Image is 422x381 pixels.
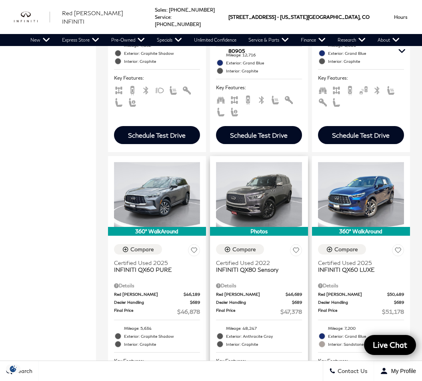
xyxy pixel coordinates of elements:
a: Certified Used 2022INFINITI QX80 Sensory [216,259,302,273]
span: Live Chat [369,340,411,350]
span: Red [PERSON_NAME] [114,291,184,297]
span: $46,878 [177,307,200,316]
span: AWD [332,86,341,92]
span: Exterior: Graphite Shadow [124,49,200,57]
div: Photos [210,227,308,236]
span: Leather Seats [216,108,226,114]
a: Pre-Owned [105,34,151,46]
span: Keyless Entry [318,98,328,104]
a: Unlimited Confidence [188,34,242,46]
span: $689 [292,299,302,305]
a: About [372,34,406,46]
span: $47,378 [280,307,302,316]
img: 2022 INFINITI QX80 Sensory [216,162,302,227]
button: Compare Vehicle [216,244,264,255]
span: Exterior: Anthracite Gray [226,332,302,340]
span: Leather Seats [332,98,341,104]
span: Key Features : [318,74,404,82]
div: Compare [130,246,154,253]
span: $689 [190,299,200,305]
span: 80905 [228,34,245,68]
span: Heated Seats [168,86,178,92]
span: INFINITI QX80 Sensory [216,266,296,273]
span: $689 [394,299,404,305]
span: Certified Used 2025 [114,259,194,266]
span: Bluetooth [372,86,382,92]
span: Certified Used 2022 [216,259,296,266]
span: : [170,14,172,20]
a: Red [PERSON_NAME] $50,489 [318,291,404,297]
nav: Main Navigation [24,34,406,46]
li: Mileage: 48,247 [216,324,302,332]
a: Red [PERSON_NAME] $46,689 [216,291,302,297]
span: Final Price [216,307,280,316]
span: Key Features : [318,357,404,365]
span: Third Row Seats [216,96,226,102]
a: Final Price $46,878 [114,307,200,316]
button: Open user profile menu [374,361,422,381]
span: Key Features : [216,357,302,365]
li: Mileage: 5,634 [114,324,200,332]
div: Pricing Details - INFINITI QX80 Sensory [216,282,302,289]
span: INFINITI QX60 PURE [114,266,194,273]
img: 2025 INFINITI QX60 PURE [114,162,200,227]
a: Certified Used 2025INFINITI QX60 PURE [114,259,200,273]
span: Bluetooth [257,96,266,102]
button: Save Vehicle [290,244,302,259]
div: Pricing Details - INFINITI QX60 LUXE [318,282,404,289]
a: Final Price $47,378 [216,307,302,316]
span: Dealer Handling [216,299,292,305]
div: Schedule Test Drive - INFINITI QX60 PURE [318,126,404,144]
a: infiniti [14,12,50,22]
span: INFINITI QX60 LUXE [318,266,398,273]
span: Key Features : [216,83,302,92]
a: Service & Parts [242,34,295,46]
img: INFINITI [14,12,50,22]
span: Dealer Handling [318,299,394,305]
span: Exterior: Graphite Shadow [124,332,200,340]
span: Exterior: Grand Blue [226,59,302,67]
span: $46,189 [184,291,200,297]
span: Search [12,368,32,375]
span: Key Features : [114,74,200,82]
span: AWD [114,86,124,92]
a: [STREET_ADDRESS] • [US_STATE][GEOGRAPHIC_DATA], CO 80905 [228,14,370,54]
span: Interior: Sandstone [328,340,404,348]
a: Red [PERSON_NAME] $46,189 [114,291,200,297]
div: Schedule Test Drive [332,131,390,139]
span: Backup Camera [128,86,137,92]
span: Red [PERSON_NAME] [216,291,286,297]
img: 2025 INFINITI QX60 LUXE [318,162,404,227]
span: Exterior: Grand Blue [328,332,404,340]
span: AWD [230,96,239,102]
div: Pricing Details - INFINITI QX60 PURE [114,282,200,289]
span: $50,489 [387,291,404,297]
button: Compare Vehicle [318,244,366,255]
a: Finance [295,34,332,46]
span: Final Price [114,307,177,316]
a: [PHONE_NUMBER] [155,21,201,27]
span: Bluetooth [141,86,151,92]
span: Blind Spot Monitor [359,86,368,92]
a: [PHONE_NUMBER] [169,7,215,13]
button: Save Vehicle [188,244,200,259]
a: Live Chat [364,335,416,355]
span: My Profile [388,368,416,374]
li: Mileage: 7,200 [318,324,404,332]
span: Interior: Graphite [124,340,200,348]
span: Memory Seats [230,108,239,114]
span: Backup Camera [243,96,253,102]
span: Leather Seats [114,98,124,104]
span: Certified Used 2025 [318,259,398,266]
div: Schedule Test Drive [128,131,186,139]
li: Mileage: 12,716 [216,51,302,59]
a: Express Store [56,34,105,46]
span: Red [PERSON_NAME] INFINITI [62,10,123,25]
div: Schedule Test Drive - INFINITI QX50 SPORT [114,126,200,144]
a: Red [PERSON_NAME] INFINITI [62,9,143,26]
button: Compare Vehicle [114,244,162,255]
span: Interior: Graphite [226,340,302,348]
a: Dealer Handling $689 [216,299,302,305]
span: Fog Lights [155,86,164,92]
span: : [166,7,168,13]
